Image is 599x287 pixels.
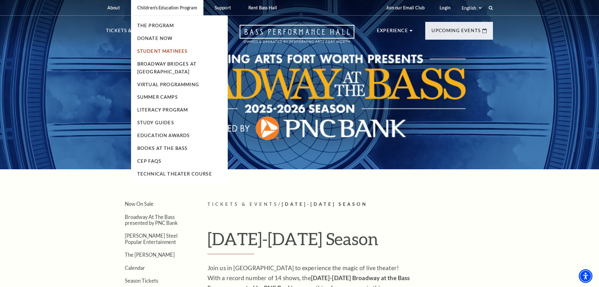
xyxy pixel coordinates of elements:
a: Literacy Program [137,107,188,112]
a: Technical Theater Course [137,171,212,176]
p: / [207,200,493,208]
p: Upcoming Events [431,27,481,38]
a: The [PERSON_NAME] [125,252,175,258]
span: Tickets & Events [207,201,278,207]
a: [PERSON_NAME] Steel Popular Entertainment [125,233,178,245]
a: Season Tickets [125,278,158,284]
a: Broadway At The Bass presented by PNC Bank [125,214,178,226]
p: Children's Education Program [137,5,197,10]
a: Donate Now [137,36,173,41]
p: Rent Bass Hall [248,5,277,10]
select: Select: [460,5,483,11]
a: Books At The Bass [137,146,188,151]
a: Summer Camps [137,94,178,100]
a: Virtual Programming [137,82,199,87]
a: Calendar [125,265,145,271]
h1: [DATE]-[DATE] Season [207,229,493,254]
p: Tickets & Events [106,27,153,38]
a: Broadway Bridges at [GEOGRAPHIC_DATA] [137,61,197,74]
a: The Program [137,23,174,28]
a: Now On Sale [125,201,153,207]
div: Accessibility Menu [579,269,592,283]
a: Education Awards [137,133,190,138]
a: Student Matinees [137,48,188,54]
p: Experience [377,27,408,38]
p: Support [215,5,231,10]
a: CEP Faqs [137,158,161,164]
span: [DATE]-[DATE] Season [282,201,368,207]
a: Study Guides [137,120,174,125]
a: Open this option [217,25,377,49]
p: About [107,5,120,10]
